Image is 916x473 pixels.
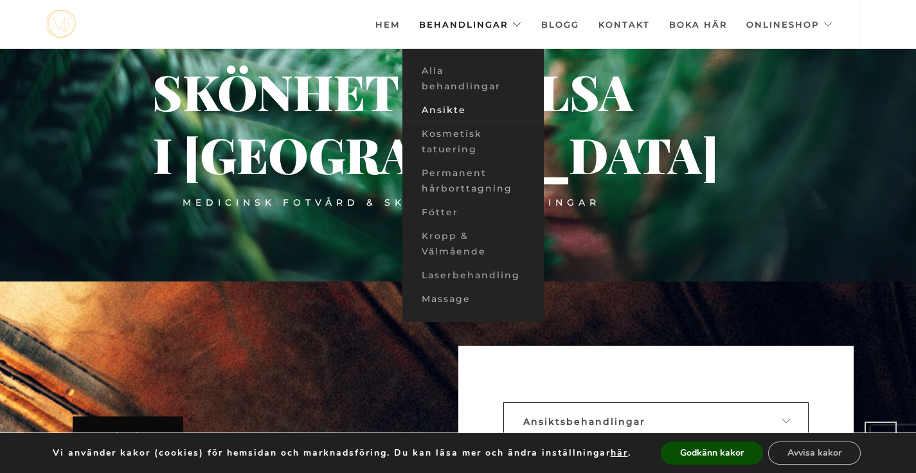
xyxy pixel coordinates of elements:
[669,2,727,47] a: Boka här
[375,2,400,47] a: Hem
[419,2,522,47] a: Behandlingar
[746,2,833,47] a: Onlineshop
[402,263,544,287] a: Laserbehandling
[46,10,76,39] a: mjstudio mjstudio mjstudio
[402,59,544,98] a: Alla behandlingar
[183,197,600,209] div: Medicinsk fotvård & skönhetsbehandlingar
[503,402,809,441] a: Ansiktsbehandlingar
[402,224,544,263] a: Kropp & Välmående
[402,161,544,201] a: Permanent hårborttagning
[598,2,650,47] a: Kontakt
[53,447,631,459] p: Vi använder kakor (cookies) för hemsidan och marknadsföring. Du kan läsa mer och ändra inställnin...
[402,201,544,224] a: Fötter
[611,447,628,459] button: här
[402,287,544,311] a: Massage
[661,442,763,465] button: Godkänn kakor
[99,431,157,443] span: Boka här
[402,122,544,161] a: Kosmetisk tatuering
[402,98,544,122] a: Ansikte
[523,416,645,427] span: Ansiktsbehandlingar
[73,416,183,457] a: Boka här
[152,85,542,97] div: Skönhet & hälsa
[153,148,334,163] div: i [GEOGRAPHIC_DATA]
[541,2,579,47] a: Blogg
[46,10,76,39] img: mjstudio
[768,442,861,465] button: Avvisa kakor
